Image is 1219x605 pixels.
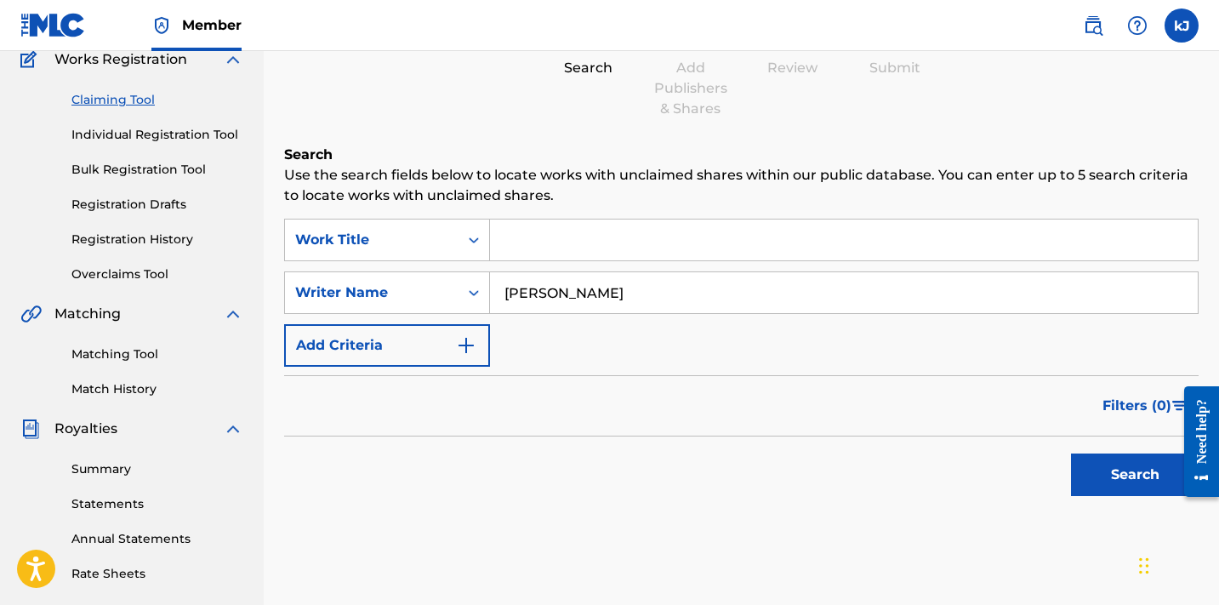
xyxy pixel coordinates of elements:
img: Royalties [20,419,41,439]
div: Writer Name [295,283,448,303]
a: Bulk Registration Tool [71,161,243,179]
iframe: Chat Widget [1134,523,1219,605]
a: Claiming Tool [71,91,243,109]
h6: Search [284,145,1199,165]
img: expand [223,304,243,324]
img: Works Registration [20,49,43,70]
div: Drag [1139,540,1149,591]
span: Filters ( 0 ) [1102,396,1171,416]
a: Matching Tool [71,345,243,363]
span: Member [182,15,242,35]
button: Filters (0) [1092,385,1199,427]
a: Overclaims Tool [71,265,243,283]
form: Search Form [284,219,1199,505]
div: Add Publishers & Shares [648,58,733,119]
a: Annual Statements [71,530,243,548]
p: Use the search fields below to locate works with unclaimed shares within our public database. You... [284,165,1199,206]
button: Add Criteria [284,324,490,367]
iframe: Resource Center [1171,371,1219,511]
span: Royalties [54,419,117,439]
a: Statements [71,495,243,513]
a: Registration Drafts [71,196,243,214]
div: Review [750,58,835,78]
div: Work Title [295,230,448,250]
a: Match History [71,380,243,398]
a: Public Search [1076,9,1110,43]
img: Top Rightsholder [151,15,172,36]
div: Submit [852,58,937,78]
img: help [1127,15,1148,36]
div: User Menu [1165,9,1199,43]
div: Search [546,58,631,78]
img: 9d2ae6d4665cec9f34b9.svg [456,335,476,356]
img: Matching [20,304,42,324]
a: Summary [71,460,243,478]
span: Matching [54,304,121,324]
img: expand [223,419,243,439]
button: Search [1071,454,1199,496]
div: Help [1120,9,1154,43]
a: Individual Registration Tool [71,126,243,144]
a: Rate Sheets [71,565,243,583]
img: MLC Logo [20,13,86,37]
span: Works Registration [54,49,187,70]
img: search [1083,15,1103,36]
a: Registration History [71,231,243,248]
img: expand [223,49,243,70]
